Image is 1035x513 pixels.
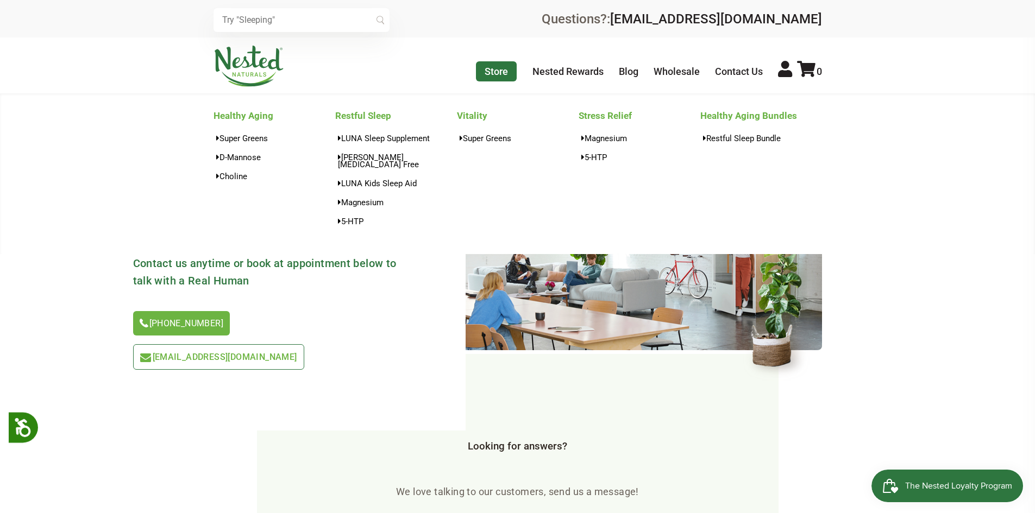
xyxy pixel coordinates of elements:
iframe: Button to open loyalty program pop-up [871,470,1024,502]
div: Questions?: [542,12,822,26]
a: LUNA Kids Sleep Aid [335,175,457,191]
a: Nested Rewards [532,66,604,77]
input: Try "Sleeping" [214,8,390,32]
a: Choline [214,168,335,184]
img: Nested Naturals [214,46,284,87]
h3: Contact us anytime or book at appointment below to talk with a Real Human [133,255,413,289]
a: Blog [619,66,638,77]
a: 5-HTP [579,149,700,165]
span: [EMAIL_ADDRESS][DOMAIN_NAME] [153,352,297,362]
a: D-Mannose [214,149,335,165]
a: Healthy Aging Bundles [700,107,822,124]
a: Super Greens [457,130,579,146]
a: Magnesium [335,194,457,210]
a: Restful Sleep [335,107,457,124]
span: 0 [817,66,822,77]
a: Contact Us [715,66,763,77]
a: 0 [797,66,822,77]
img: icon-phone.svg [140,319,148,327]
a: Store [476,61,517,81]
a: Restful Sleep Bundle [700,130,822,146]
a: [PERSON_NAME][MEDICAL_DATA] Free [335,149,457,172]
a: [EMAIL_ADDRESS][DOMAIN_NAME] [610,11,822,27]
a: Wholesale [654,66,700,77]
img: icon-email-light-green.svg [140,353,151,362]
a: Healthy Aging [214,107,335,124]
img: contact-header-flower.png [742,219,822,381]
a: LUNA Sleep Supplement [335,130,457,146]
a: Magnesium [579,130,700,146]
a: Stress Relief [579,107,700,124]
p: We love talking to our customers, send us a message! [300,484,735,499]
a: [PHONE_NUMBER] [133,311,230,335]
a: Super Greens [214,130,335,146]
a: [EMAIL_ADDRESS][DOMAIN_NAME] [133,344,304,370]
a: 5-HTP [335,213,457,229]
a: Vitality [457,107,579,124]
h3: Looking for answers? [214,441,822,453]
